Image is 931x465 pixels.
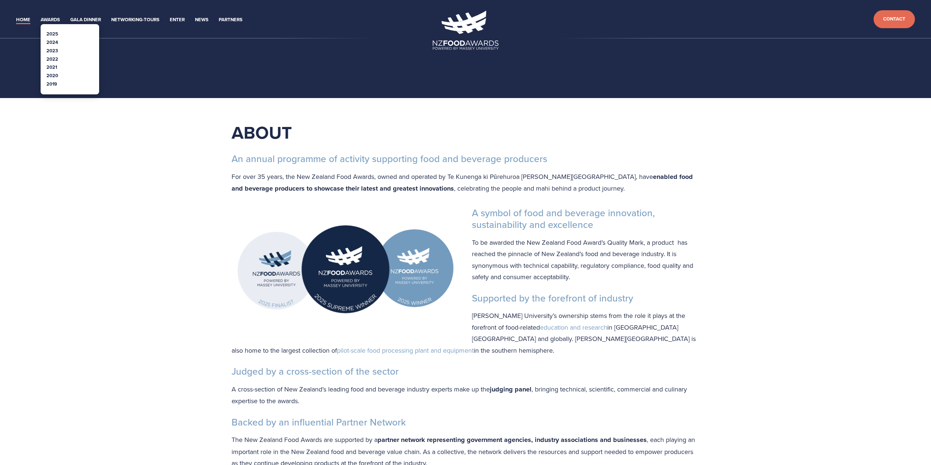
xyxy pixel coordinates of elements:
[219,16,243,24] a: Partners
[70,16,101,24] a: Gala Dinner
[232,207,700,231] h3: A symbol of food and beverage innovation, sustainability and excellence
[232,383,700,407] p: A cross-section of New Zealand’s leading food and beverage industry experts make up the , bringin...
[232,365,700,378] h3: Judged by a cross-section of the sector
[540,323,607,332] a: education and research
[46,72,58,79] a: 2020
[232,237,700,283] p: To be awarded the New Zealand Food Award’s Quality Mark, a product has reached the pinnacle of Ne...
[232,310,700,356] p: [PERSON_NAME] University’s ownership stems from the role it plays at the forefront of food-relate...
[337,346,474,355] a: pilot-scale food processing plant and equipment
[46,39,58,46] a: 2024
[195,16,209,24] a: News
[111,16,159,24] a: Networking-Tours
[232,153,700,165] h3: An annual programme of activity supporting food and beverage producers
[232,171,700,195] p: For over 35 years, the New Zealand Food Awards, owned and operated by Te Kunenga ki Pūrehuroa [PE...
[490,385,532,394] strong: judging panel
[46,56,58,63] a: 2022
[41,16,60,24] a: Awards
[232,121,700,143] h1: ABOUT
[232,292,700,304] h3: Supported by the forefront of industry
[46,80,57,87] a: 2019
[46,30,58,37] a: 2025
[46,47,58,54] a: 2023
[378,435,647,445] strong: partner network representing government agencies, industry associations and businesses
[46,64,57,71] a: 2021
[232,416,700,428] h3: Backed by an influential Partner Network
[16,16,30,24] a: Home
[170,16,185,24] a: Enter
[874,10,915,28] a: Contact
